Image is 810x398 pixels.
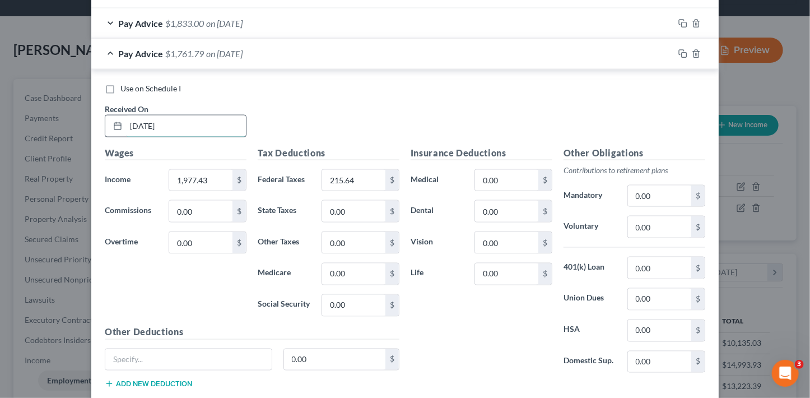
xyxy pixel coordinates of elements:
label: 401(k) Loan [558,257,622,279]
label: Domestic Sup. [558,351,622,373]
input: 0.00 [475,263,538,285]
input: 0.00 [475,201,538,222]
div: $ [691,289,705,310]
label: Medical [405,169,469,192]
input: MM/DD/YYYY [126,115,246,137]
h5: Other Deductions [105,326,399,340]
input: 0.00 [322,170,385,191]
h5: Other Obligations [564,146,705,160]
input: 0.00 [169,201,232,222]
label: Dental [405,200,469,223]
input: 0.00 [169,170,232,191]
input: 0.00 [322,232,385,253]
div: $ [232,232,246,253]
div: $ [691,351,705,373]
div: $ [691,320,705,341]
div: $ [691,186,705,207]
span: $1,833.00 [165,18,204,29]
span: Received On [105,104,148,114]
input: 0.00 [322,263,385,285]
span: 3 [795,360,804,369]
input: 0.00 [475,170,538,191]
span: Use on Schedule I [120,84,181,93]
div: $ [538,232,552,253]
input: 0.00 [628,351,691,373]
label: Life [405,263,469,285]
label: Medicare [252,263,316,285]
h5: Insurance Deductions [411,146,552,160]
label: HSA [558,320,622,342]
input: 0.00 [322,201,385,222]
label: State Taxes [252,200,316,223]
h5: Wages [105,146,246,160]
input: 0.00 [475,232,538,253]
input: 0.00 [322,295,385,316]
input: 0.00 [628,216,691,238]
span: on [DATE] [206,18,243,29]
label: Vision [405,232,469,254]
span: Income [105,174,131,184]
label: Federal Taxes [252,169,316,192]
div: $ [538,263,552,285]
div: $ [538,201,552,222]
input: 0.00 [628,186,691,207]
div: $ [232,170,246,191]
div: $ [385,170,399,191]
label: Other Taxes [252,232,316,254]
button: Add new deduction [105,380,192,388]
div: $ [385,201,399,222]
p: Contributions to retirement plans [564,165,705,176]
label: Social Security [252,294,316,317]
span: Pay Advice [118,48,163,59]
label: Mandatory [558,185,622,207]
input: Specify... [105,349,272,371]
div: $ [385,295,399,316]
div: $ [385,232,399,253]
div: $ [385,263,399,285]
label: Commissions [99,200,163,223]
div: $ [538,170,552,191]
input: 0.00 [284,349,386,371]
div: $ [691,257,705,279]
h5: Tax Deductions [258,146,399,160]
label: Overtime [99,232,163,254]
label: Union Dues [558,288,622,311]
div: $ [691,216,705,238]
input: 0.00 [628,257,691,279]
div: $ [385,349,399,371]
div: $ [232,201,246,222]
input: 0.00 [628,320,691,341]
span: Pay Advice [118,18,163,29]
input: 0.00 [628,289,691,310]
iframe: Intercom live chat [772,360,799,387]
label: Voluntary [558,216,622,238]
span: $1,761.79 [165,48,204,59]
input: 0.00 [169,232,232,253]
span: on [DATE] [206,48,243,59]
